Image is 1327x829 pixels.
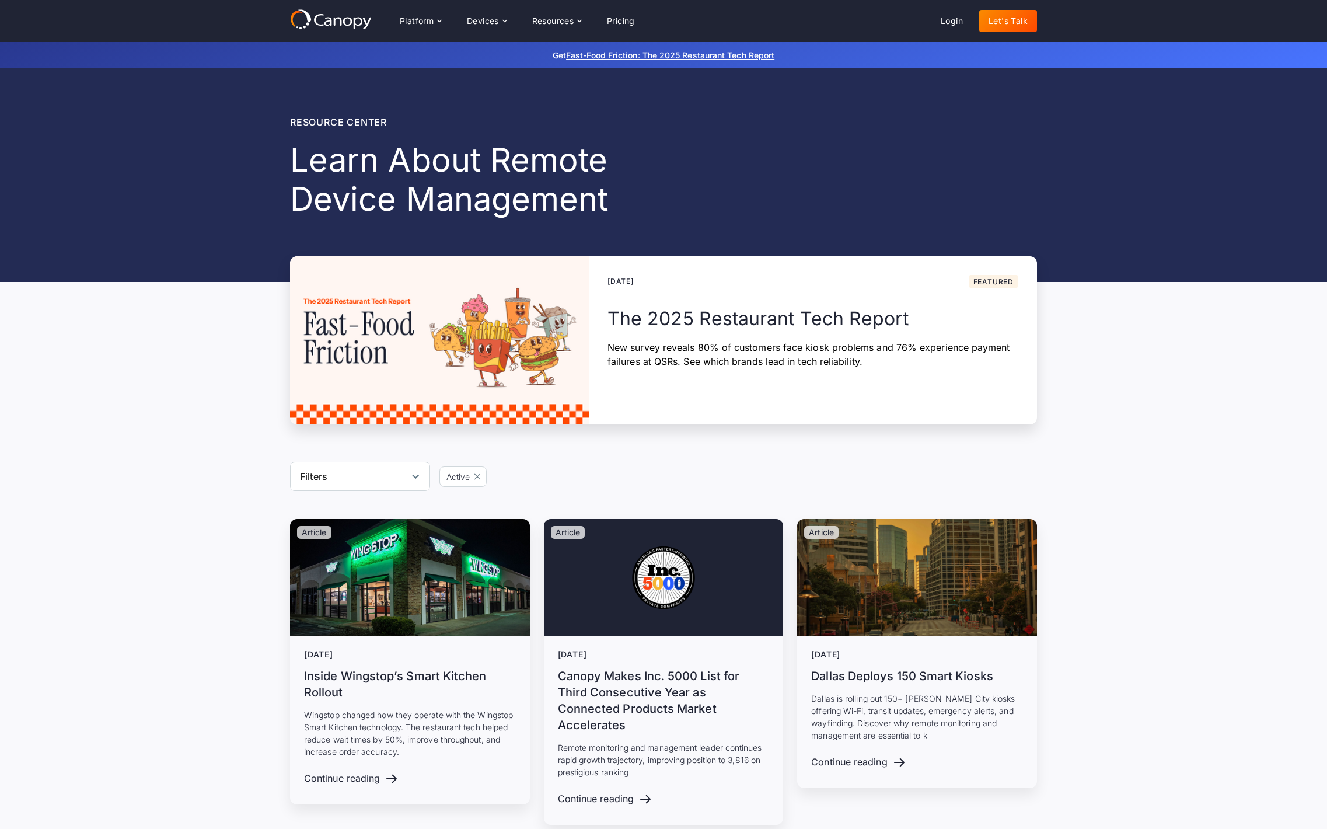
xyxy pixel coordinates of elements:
div: Resource center [290,115,720,129]
h2: The 2025 Restaurant Tech Report [607,306,1018,331]
a: Pricing [598,10,644,32]
p: Article [809,528,834,537]
h3: Dallas Deploys 150 Smart Kiosks [811,668,1023,684]
div: Filters [300,469,327,483]
div: Continue reading [558,793,634,804]
p: Remote monitoring and management leader continues rapid growth trajectory, improving position to ... [558,741,770,778]
h1: Learn About Remote Device Management [290,141,720,219]
div: Featured [973,278,1014,285]
h3: Inside Wingstop’s Smart Kitchen Rollout [304,668,516,701]
div: Active [446,471,470,483]
p: Dallas is rolling out 150+ [PERSON_NAME] City kiosks offering Wi-Fi, transit updates, emergency a... [811,692,1023,741]
p: Article [556,528,581,537]
a: Fast-Food Friction: The 2025 Restaurant Tech Report [566,50,774,60]
p: Article [302,528,327,537]
p: Wingstop changed how they operate with the Wingstop Smart Kitchen technology. The restaurant tech... [304,709,516,758]
div: [DATE] [558,650,770,660]
a: [DATE]FeaturedThe 2025 Restaurant Tech ReportNew survey reveals 80% of customers face kiosk probl... [290,256,1037,424]
p: Get [378,49,949,61]
div: Resources [532,17,574,25]
h3: Canopy Makes Inc. 5000 List for Third Consecutive Year as Connected Products Market Accelerates [558,668,770,733]
a: Article[DATE]Dallas Deploys 150 Smart KiosksDallas is rolling out 150+ [PERSON_NAME] City kiosks ... [797,519,1037,788]
a: Article[DATE]Canopy Makes Inc. 5000 List for Third Consecutive Year as Connected Products Market ... [544,519,784,825]
div: [DATE] [304,650,516,660]
div: [DATE] [811,650,1023,660]
div: [DATE] [607,276,634,287]
div: Devices [467,17,499,25]
div: Continue reading [811,757,887,768]
a: Article[DATE]Inside Wingstop’s Smart Kitchen RolloutWingstop changed how they operate with the Wi... [290,519,530,804]
div: Platform [400,17,434,25]
p: New survey reveals 80% of customers face kiosk problems and 76% experience payment failures at QS... [607,340,1018,368]
div: Continue reading [304,773,380,784]
a: Login [931,10,972,32]
a: Let's Talk [979,10,1037,32]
